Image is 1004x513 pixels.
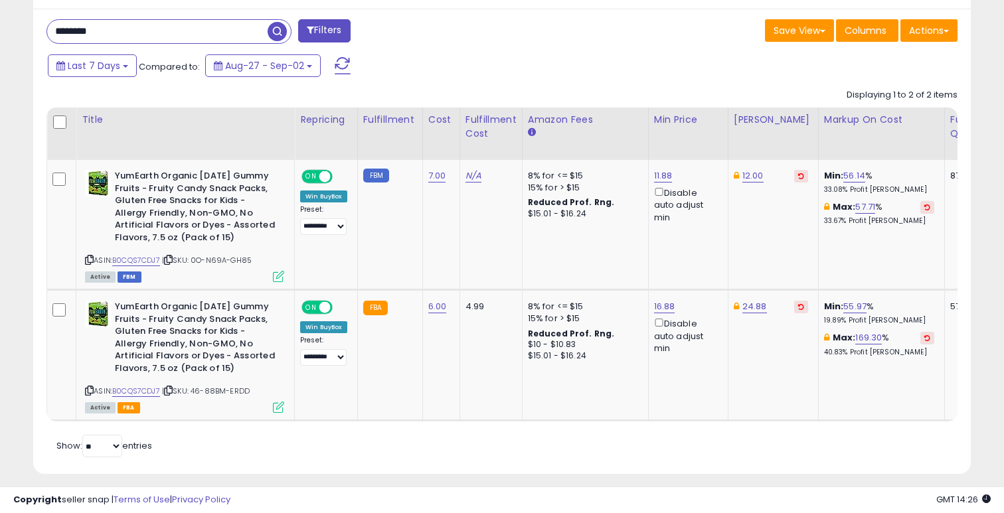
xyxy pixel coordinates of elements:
[331,171,352,183] span: OFF
[528,182,638,194] div: 15% for > $15
[85,170,284,281] div: ASIN:
[824,333,829,342] i: This overrides the store level max markup for this listing
[428,169,446,183] a: 7.00
[528,127,536,139] small: Amazon Fees.
[924,334,930,341] i: Revert to store-level Max Markup
[824,332,934,356] div: %
[363,169,389,183] small: FBM
[300,336,347,366] div: Preset:
[528,170,638,182] div: 8% for <= $15
[48,54,137,77] button: Last 7 Days
[824,301,934,325] div: %
[82,113,289,127] div: Title
[298,19,350,42] button: Filters
[855,331,882,344] a: 169.30
[428,113,454,127] div: Cost
[139,60,200,73] span: Compared to:
[734,113,813,127] div: [PERSON_NAME]
[528,196,615,208] b: Reduced Prof. Rng.
[465,113,517,141] div: Fulfillment Cost
[843,169,865,183] a: 56.14
[465,169,481,183] a: N/A
[205,54,321,77] button: Aug-27 - Sep-02
[824,169,844,182] b: Min:
[847,89,958,102] div: Displaying 1 to 2 of 2 items
[900,19,958,42] button: Actions
[85,271,116,283] span: All listings currently available for purchase on Amazon
[225,59,304,72] span: Aug-27 - Sep-02
[742,300,767,313] a: 24.88
[303,171,319,183] span: ON
[833,200,856,213] b: Max:
[855,200,875,214] a: 57.71
[465,301,512,313] div: 4.99
[528,339,638,350] div: $10 - $10.83
[118,402,140,413] span: FBA
[824,170,934,194] div: %
[13,494,230,506] div: seller snap | |
[765,19,834,42] button: Save View
[742,169,764,183] a: 12.00
[824,185,934,194] p: 33.08% Profit [PERSON_NAME]
[68,59,120,72] span: Last 7 Days
[824,300,844,313] b: Min:
[950,113,996,141] div: Fulfillable Quantity
[331,302,352,313] span: OFF
[528,350,638,362] div: $15.01 - $16.24
[112,255,160,266] a: B0CQS7CDJ7
[654,316,718,354] div: Disable auto adjust min
[528,208,638,220] div: $15.01 - $16.24
[363,113,417,127] div: Fulfillment
[654,113,722,127] div: Min Price
[363,301,388,315] small: FBA
[112,386,160,397] a: B0CQS7CDJ7
[936,493,991,506] span: 2025-09-11 14:26 GMT
[85,170,112,196] img: 41x-Z8TXdJL._SL40_.jpg
[162,255,252,265] span: | SKU: 0O-N69A-GH85
[85,402,116,413] span: All listings currently available for purchase on Amazon
[56,439,152,452] span: Show: entries
[13,493,62,506] strong: Copyright
[818,108,944,160] th: The percentage added to the cost of goods (COGS) that forms the calculator for Min & Max prices.
[654,300,675,313] a: 16.88
[824,348,934,357] p: 40.83% Profit [PERSON_NAME]
[85,301,284,411] div: ASIN:
[300,205,347,235] div: Preset:
[528,113,643,127] div: Amazon Fees
[950,301,991,313] div: 57
[162,386,250,396] span: | SKU: 46-88BM-ERDD
[300,113,352,127] div: Repricing
[950,170,991,182] div: 87
[824,113,939,127] div: Markup on Cost
[114,493,170,506] a: Terms of Use
[300,190,347,202] div: Win BuyBox
[428,300,447,313] a: 6.00
[528,301,638,313] div: 8% for <= $15
[824,216,934,226] p: 33.67% Profit [PERSON_NAME]
[833,331,856,344] b: Max:
[528,313,638,325] div: 15% for > $15
[824,201,934,226] div: %
[172,493,230,506] a: Privacy Policy
[115,170,276,247] b: YumEarth Organic [DATE] Gummy Fruits - Fruity Candy Snack Packs, Gluten Free Snacks for Kids - Al...
[654,185,718,224] div: Disable auto adjust min
[845,24,886,37] span: Columns
[824,316,934,325] p: 19.89% Profit [PERSON_NAME]
[843,300,867,313] a: 55.97
[115,301,276,378] b: YumEarth Organic [DATE] Gummy Fruits - Fruity Candy Snack Packs, Gluten Free Snacks for Kids - Al...
[303,302,319,313] span: ON
[528,328,615,339] b: Reduced Prof. Rng.
[85,301,112,327] img: 41x-Z8TXdJL._SL40_.jpg
[836,19,898,42] button: Columns
[654,169,673,183] a: 11.88
[118,271,141,283] span: FBM
[300,321,347,333] div: Win BuyBox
